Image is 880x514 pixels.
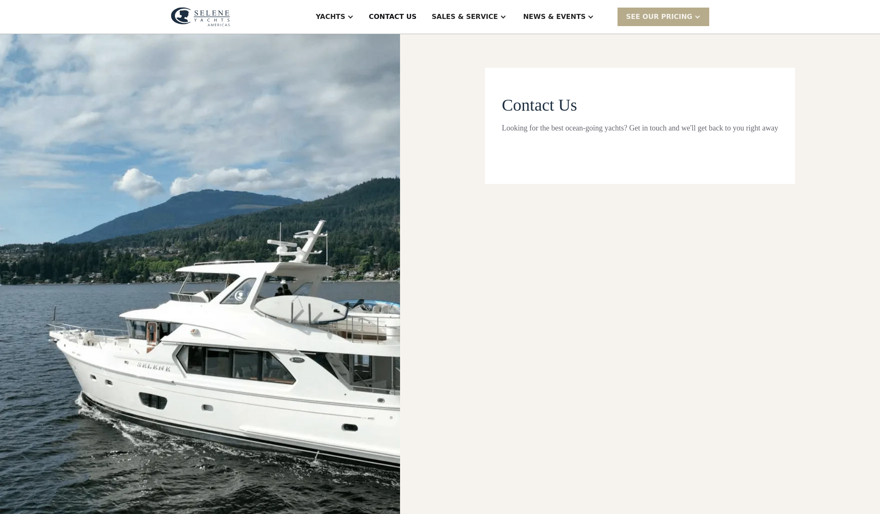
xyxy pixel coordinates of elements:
[432,12,498,22] div: Sales & Service
[502,95,778,151] form: Contact page From
[316,12,345,22] div: Yachts
[618,8,709,26] div: SEE Our Pricing
[523,12,586,22] div: News & EVENTS
[502,123,778,134] div: Looking for the best ocean-going yachts? Get in touch and we'll get back to you right away
[171,7,230,27] img: logo
[369,12,417,22] div: Contact US
[626,12,692,22] div: SEE Our Pricing
[502,96,577,115] span: Contact Us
